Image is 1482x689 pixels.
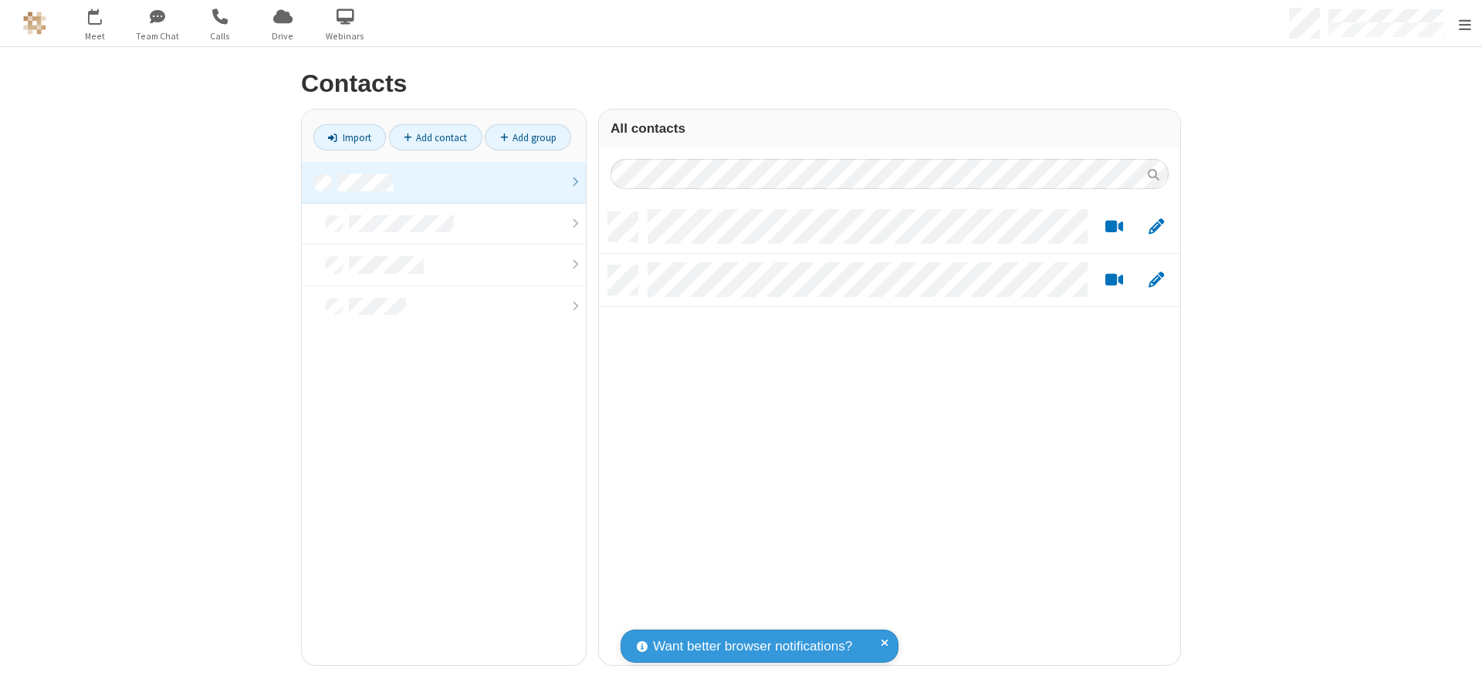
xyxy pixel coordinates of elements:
h2: Contacts [301,70,1181,97]
span: Calls [191,29,249,43]
button: Start a video meeting [1099,271,1129,290]
div: 1 [99,8,109,20]
button: Edit [1141,218,1171,237]
span: Want better browser notifications? [653,637,852,657]
button: Edit [1141,271,1171,290]
div: grid [599,201,1180,665]
iframe: Chat [1443,649,1470,678]
span: Team Chat [129,29,187,43]
span: Drive [254,29,312,43]
span: Meet [66,29,124,43]
button: Start a video meeting [1099,218,1129,237]
a: Import [313,124,386,150]
a: Add contact [389,124,482,150]
img: QA Selenium DO NOT DELETE OR CHANGE [23,12,46,35]
h3: All contacts [611,121,1169,136]
a: Add group [485,124,571,150]
span: Webinars [316,29,374,43]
